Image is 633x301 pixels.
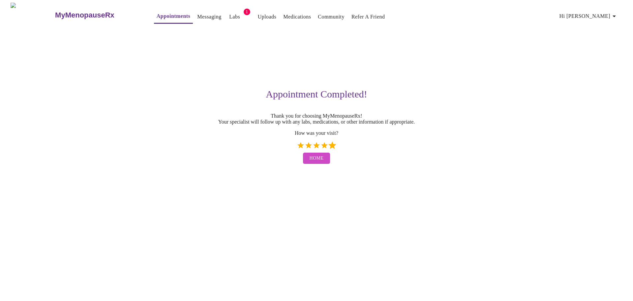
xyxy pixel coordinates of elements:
[154,10,193,24] button: Appointments
[303,153,330,164] button: Home
[318,12,345,21] a: Community
[559,12,618,21] span: Hi [PERSON_NAME]
[195,10,224,23] button: Messaging
[349,10,388,23] button: Refer a Friend
[255,10,279,23] button: Uploads
[283,12,311,21] a: Medications
[310,154,324,163] span: Home
[224,10,245,23] button: Labs
[229,12,240,21] a: Labs
[244,9,250,15] span: 1
[557,10,621,23] button: Hi [PERSON_NAME]
[11,3,54,27] img: MyMenopauseRx Logo
[54,4,141,27] a: MyMenopauseRx
[55,11,114,19] h3: MyMenopauseRx
[351,12,385,21] a: Refer a Friend
[197,12,221,21] a: Messaging
[113,113,520,125] p: Thank you for choosing MyMenopauseRx! Your specialist will follow up with any labs, medications, ...
[113,89,520,100] h3: Appointment Completed!
[113,130,520,136] p: How was your visit?
[301,149,332,168] a: Home
[258,12,277,21] a: Uploads
[281,10,314,23] button: Medications
[315,10,347,23] button: Community
[157,12,190,21] a: Appointments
